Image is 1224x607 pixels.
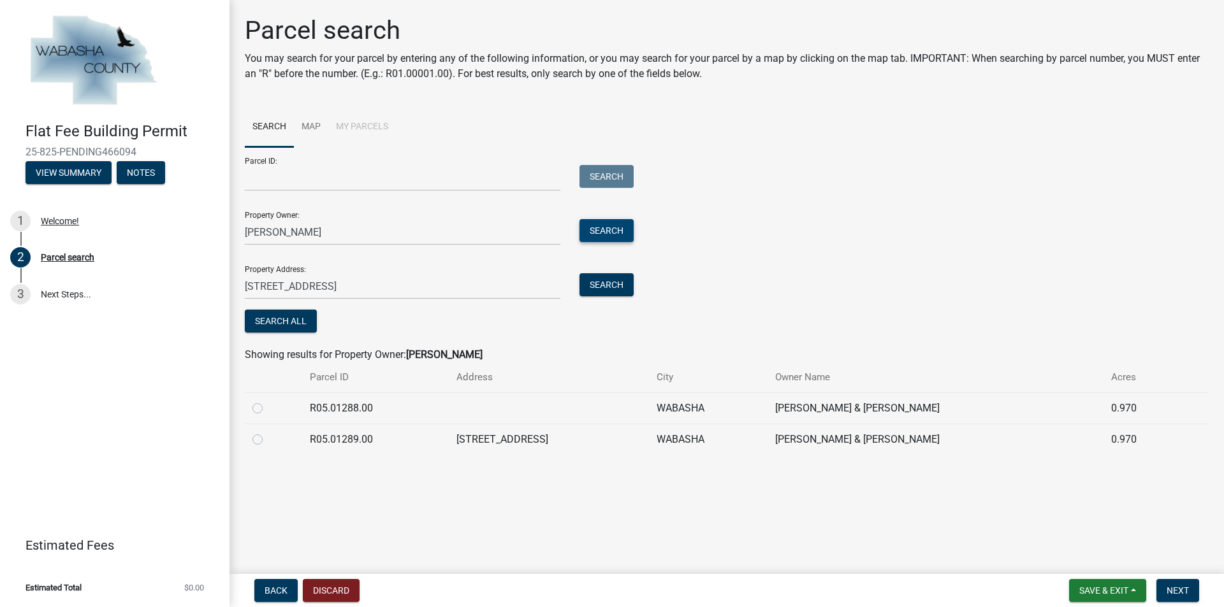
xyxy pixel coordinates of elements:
button: Notes [117,161,165,184]
a: Estimated Fees [10,532,209,558]
p: You may search for your parcel by entering any of the following information, or you may search fo... [245,51,1209,82]
th: Address [449,362,649,392]
span: Save & Exit [1079,585,1128,596]
td: R05.01288.00 [302,392,449,424]
td: [STREET_ADDRESS] [449,424,649,455]
div: Parcel search [41,253,94,262]
th: Acres [1104,362,1180,392]
a: Map [294,107,328,148]
span: Next [1167,585,1189,596]
span: 25-825-PENDING466094 [25,146,204,158]
img: Wabasha County, Minnesota [25,13,161,109]
h1: Parcel search [245,15,1209,46]
div: 3 [10,284,31,304]
td: [PERSON_NAME] & [PERSON_NAME] [768,424,1104,455]
div: 2 [10,247,31,268]
button: Search [579,219,634,242]
th: Parcel ID [302,362,449,392]
a: Search [245,107,294,148]
button: Search [579,273,634,296]
span: $0.00 [184,583,204,592]
wm-modal-confirm: Summary [25,168,112,178]
button: Search All [245,310,317,332]
h4: Flat Fee Building Permit [25,122,219,141]
td: [PERSON_NAME] & [PERSON_NAME] [768,392,1104,424]
span: Estimated Total [25,583,82,592]
td: 0.970 [1104,392,1180,424]
button: Next [1156,579,1199,602]
div: Showing results for Property Owner: [245,347,1209,362]
td: WABASHA [649,424,767,455]
th: City [649,362,767,392]
td: 0.970 [1104,424,1180,455]
div: 1 [10,211,31,231]
span: Back [265,585,288,596]
wm-modal-confirm: Notes [117,168,165,178]
td: R05.01289.00 [302,424,449,455]
td: WABASHA [649,392,767,424]
button: Search [579,165,634,188]
button: Discard [303,579,360,602]
button: Save & Exit [1069,579,1146,602]
div: Welcome! [41,217,79,225]
th: Owner Name [768,362,1104,392]
button: Back [254,579,298,602]
button: View Summary [25,161,112,184]
strong: [PERSON_NAME] [406,348,483,361]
